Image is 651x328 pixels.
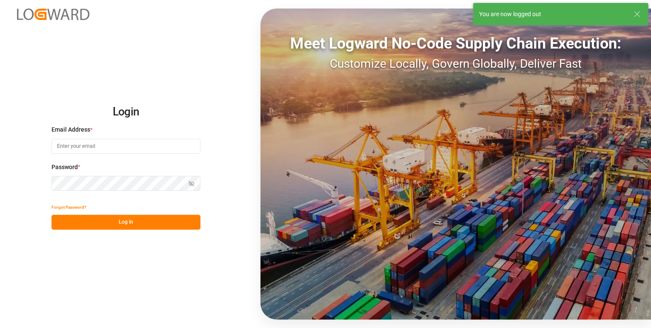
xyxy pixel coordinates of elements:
span: Password [51,163,78,172]
span: Email Address [51,125,90,134]
div: Meet Logward No-Code Supply Chain Execution: [260,32,651,55]
img: Logward_new_orange.png [17,9,89,20]
h2: Login [51,98,200,126]
div: You are now logged out [479,10,625,19]
div: Customize Locally, Govern Globally, Deliver Fast [260,55,651,73]
button: Log In [51,215,200,230]
input: Enter your email [51,139,200,154]
button: Forgot Password? [51,200,86,215]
